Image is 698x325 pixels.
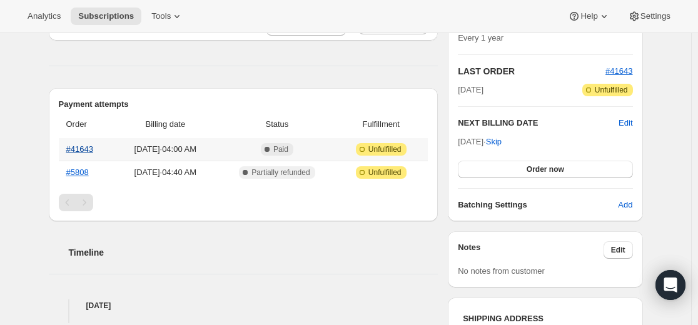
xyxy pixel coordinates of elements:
[59,98,428,111] h2: Payment attempts
[458,241,604,259] h3: Notes
[527,164,564,174] span: Order now
[458,266,545,276] span: No notes from customer
[486,136,502,148] span: Skip
[66,167,89,177] a: #5808
[458,117,619,129] h2: NEXT BILLING DATE
[251,167,310,177] span: Partially refunded
[71,7,141,25] button: Subscriptions
[610,195,640,215] button: Add
[59,111,115,138] th: Order
[458,65,605,77] h2: LAST ORDER
[118,166,213,179] span: [DATE] · 04:40 AM
[618,199,632,211] span: Add
[458,137,502,146] span: [DATE] ·
[463,312,627,325] h3: SHIPPING ADDRESS
[605,66,632,76] a: #41643
[640,11,670,21] span: Settings
[478,132,509,152] button: Skip
[118,143,213,156] span: [DATE] · 04:00 AM
[611,245,625,255] span: Edit
[655,270,685,300] div: Open Intercom Messenger
[620,7,678,25] button: Settings
[619,117,632,129] button: Edit
[144,7,191,25] button: Tools
[560,7,617,25] button: Help
[458,84,483,96] span: [DATE]
[341,118,420,131] span: Fulfillment
[118,118,213,131] span: Billing date
[368,144,402,154] span: Unfulfilled
[595,85,628,95] span: Unfulfilled
[458,199,618,211] h6: Batching Settings
[66,144,93,154] a: #41643
[69,246,438,259] h2: Timeline
[49,299,438,312] h4: [DATE]
[604,241,633,259] button: Edit
[78,11,134,21] span: Subscriptions
[368,167,402,177] span: Unfulfilled
[220,118,335,131] span: Status
[605,65,632,77] button: #41643
[580,11,597,21] span: Help
[28,11,61,21] span: Analytics
[458,33,503,42] span: Every 1 year
[273,144,288,154] span: Paid
[20,7,68,25] button: Analytics
[59,194,428,211] nav: Pagination
[458,161,632,178] button: Order now
[151,11,171,21] span: Tools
